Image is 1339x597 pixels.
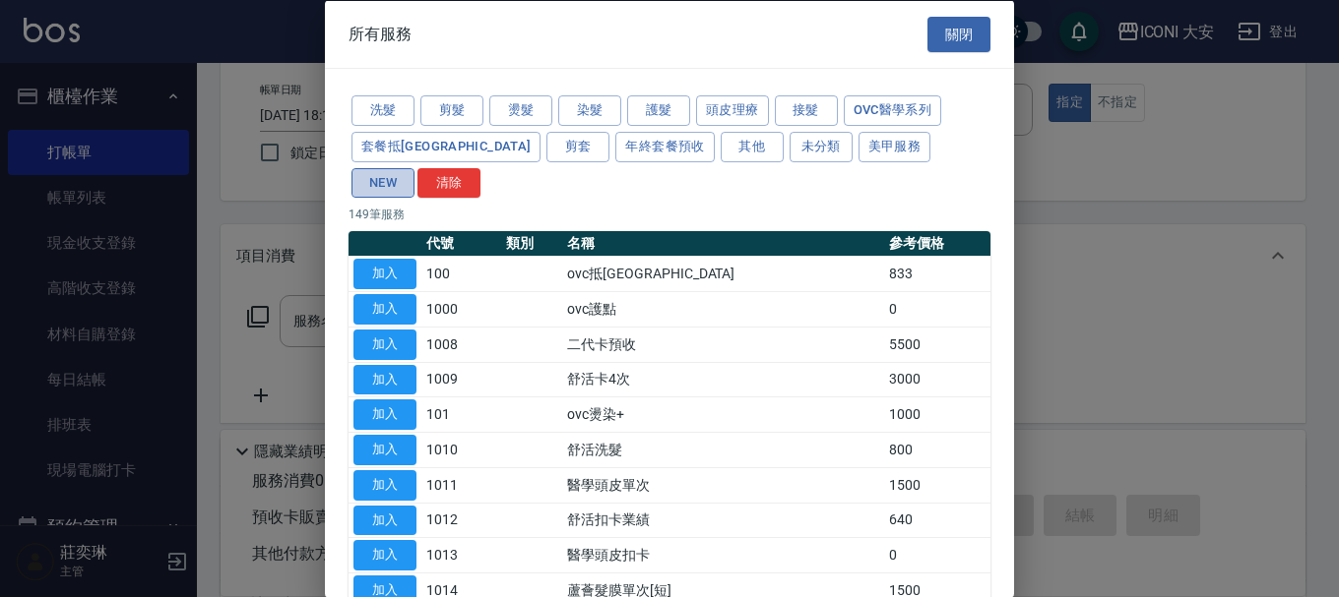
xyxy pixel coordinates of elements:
td: 3000 [884,362,990,397]
td: 1013 [421,537,501,572]
button: 燙髮 [489,95,552,126]
button: 剪髮 [420,95,483,126]
th: 代號 [421,231,501,257]
td: 舒活卡4次 [562,362,884,397]
td: 640 [884,503,990,538]
td: 1000 [421,291,501,327]
td: 1008 [421,327,501,362]
button: 加入 [353,469,416,500]
th: 名稱 [562,231,884,257]
th: 類別 [501,231,562,257]
button: 頭皮理療 [696,95,769,126]
td: ovc抵[GEOGRAPHIC_DATA] [562,256,884,291]
button: 其他 [721,131,784,161]
td: 800 [884,432,990,467]
td: 1009 [421,362,501,397]
td: 舒活扣卡業績 [562,503,884,538]
button: 加入 [353,328,416,359]
button: 美甲服務 [859,131,931,161]
td: 醫學頭皮扣卡 [562,537,884,572]
p: 149 筆服務 [349,206,990,223]
button: 清除 [417,167,480,198]
td: 醫學頭皮單次 [562,467,884,503]
td: 舒活洗髮 [562,432,884,467]
td: 1012 [421,503,501,538]
button: 加入 [353,540,416,570]
button: 未分類 [790,131,853,161]
th: 參考價格 [884,231,990,257]
button: 關閉 [927,16,990,52]
td: 833 [884,256,990,291]
button: NEW [351,167,414,198]
button: 加入 [353,294,416,325]
button: 加入 [353,505,416,535]
td: 0 [884,291,990,327]
td: 5500 [884,327,990,362]
button: 加入 [353,399,416,430]
td: 1010 [421,432,501,467]
button: 套餐抵[GEOGRAPHIC_DATA] [351,131,541,161]
button: 洗髮 [351,95,414,126]
span: 所有服務 [349,24,412,43]
button: 接髮 [775,95,838,126]
button: ovc醫學系列 [844,95,942,126]
td: 1000 [884,396,990,432]
button: 剪套 [546,131,609,161]
td: 1500 [884,467,990,503]
td: ovc燙染+ [562,396,884,432]
td: 0 [884,537,990,572]
td: ovc護點 [562,291,884,327]
td: 二代卡預收 [562,327,884,362]
td: 100 [421,256,501,291]
button: 年終套餐預收 [615,131,714,161]
button: 加入 [353,259,416,289]
button: 加入 [353,364,416,394]
button: 染髮 [558,95,621,126]
td: 101 [421,396,501,432]
button: 加入 [353,435,416,465]
button: 護髮 [627,95,690,126]
td: 1011 [421,467,501,503]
